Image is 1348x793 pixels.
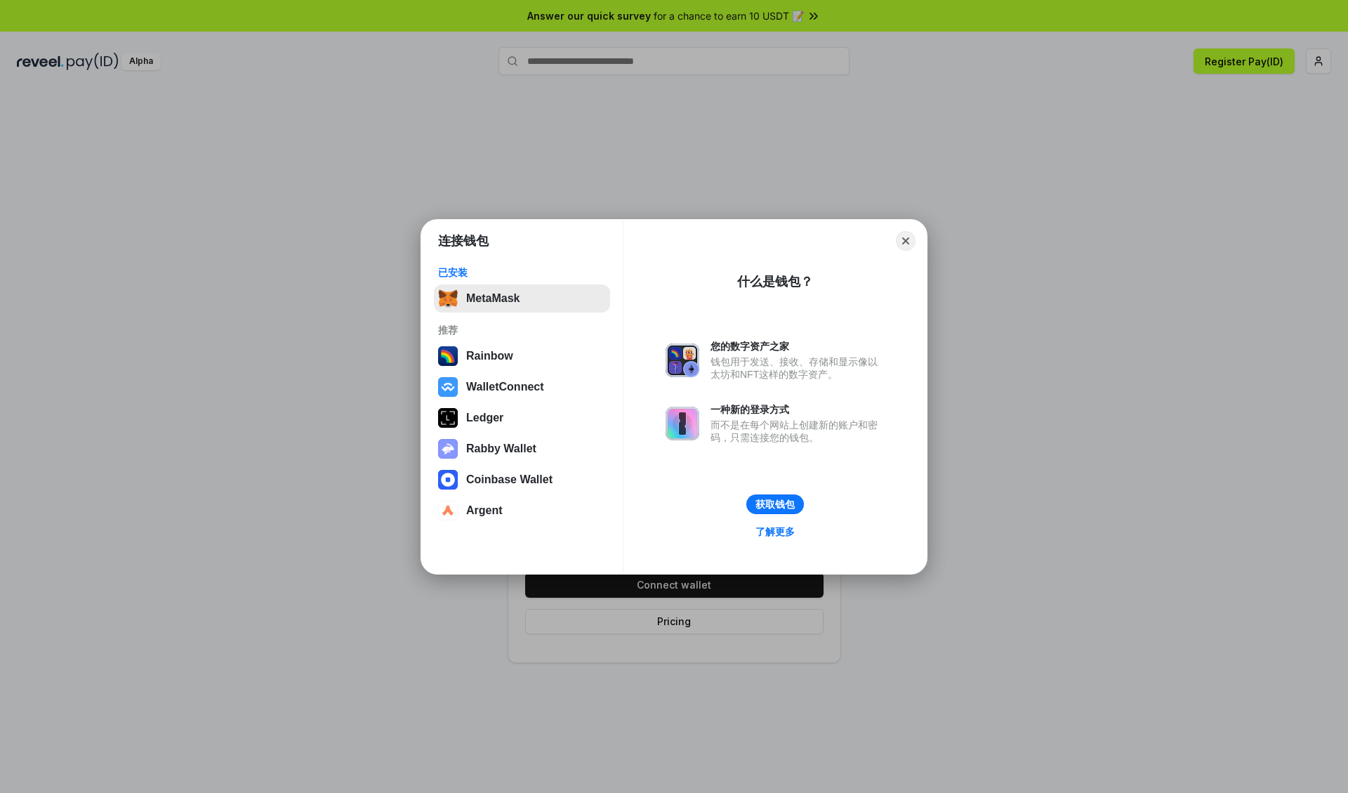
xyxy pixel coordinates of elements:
[438,377,458,397] img: svg+xml,%3Csvg%20width%3D%2228%22%20height%3D%2228%22%20viewBox%3D%220%200%2028%2028%22%20fill%3D...
[438,289,458,308] img: svg+xml,%3Csvg%20fill%3D%22none%22%20height%3D%2233%22%20viewBox%3D%220%200%2035%2033%22%20width%...
[711,355,885,381] div: 钱包用于发送、接收、存储和显示像以太坊和NFT这样的数字资产。
[755,498,795,511] div: 获取钱包
[666,343,699,377] img: svg+xml,%3Csvg%20xmlns%3D%22http%3A%2F%2Fwww.w3.org%2F2000%2Fsvg%22%20fill%3D%22none%22%20viewBox...
[466,504,503,517] div: Argent
[711,340,885,353] div: 您的数字资产之家
[434,404,610,432] button: Ledger
[466,443,536,455] div: Rabby Wallet
[438,232,489,249] h1: 连接钱包
[466,292,520,305] div: MetaMask
[896,231,916,251] button: Close
[747,523,803,541] a: 了解更多
[711,419,885,444] div: 而不是在每个网站上创建新的账户和密码，只需连接您的钱包。
[438,439,458,459] img: svg+xml,%3Csvg%20xmlns%3D%22http%3A%2F%2Fwww.w3.org%2F2000%2Fsvg%22%20fill%3D%22none%22%20viewBox...
[746,494,804,514] button: 获取钱包
[438,501,458,520] img: svg+xml,%3Csvg%20width%3D%2228%22%20height%3D%2228%22%20viewBox%3D%220%200%2028%2028%22%20fill%3D...
[466,473,553,486] div: Coinbase Wallet
[434,466,610,494] button: Coinbase Wallet
[438,408,458,428] img: svg+xml,%3Csvg%20xmlns%3D%22http%3A%2F%2Fwww.w3.org%2F2000%2Fsvg%22%20width%3D%2228%22%20height%3...
[434,435,610,463] button: Rabby Wallet
[666,407,699,440] img: svg+xml,%3Csvg%20xmlns%3D%22http%3A%2F%2Fwww.w3.org%2F2000%2Fsvg%22%20fill%3D%22none%22%20viewBox...
[711,403,885,416] div: 一种新的登录方式
[438,266,606,279] div: 已安装
[434,284,610,313] button: MetaMask
[438,470,458,490] img: svg+xml,%3Csvg%20width%3D%2228%22%20height%3D%2228%22%20viewBox%3D%220%200%2028%2028%22%20fill%3D...
[466,381,544,393] div: WalletConnect
[755,525,795,538] div: 了解更多
[737,273,813,290] div: 什么是钱包？
[466,350,513,362] div: Rainbow
[434,497,610,525] button: Argent
[438,346,458,366] img: svg+xml,%3Csvg%20width%3D%22120%22%20height%3D%22120%22%20viewBox%3D%220%200%20120%20120%22%20fil...
[438,324,606,336] div: 推荐
[434,373,610,401] button: WalletConnect
[434,342,610,370] button: Rainbow
[466,412,503,424] div: Ledger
